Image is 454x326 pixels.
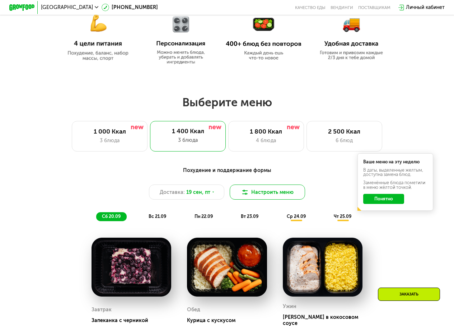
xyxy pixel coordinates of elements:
[79,137,141,144] div: 3 блюда
[235,137,298,144] div: 4 блюда
[358,5,390,10] div: поставщикам
[79,128,141,135] div: 1 000 Ккал
[156,127,219,135] div: 1 400 Ккал
[406,4,445,11] div: Личный кабинет
[378,288,440,301] div: Заказать
[187,317,272,324] div: Курица с кускусом
[102,4,158,11] a: [PHONE_NUMBER]
[295,5,326,10] a: Качество еды
[235,128,298,135] div: 1 800 Ккал
[149,214,166,219] span: вс 21.09
[363,160,427,164] div: Ваше меню на эту неделю
[102,214,121,219] span: сб 20.09
[160,188,185,196] span: Доставка:
[20,95,434,110] h2: Выберите меню
[92,317,177,324] div: Запеканка с черникой
[313,137,375,144] div: 6 блюд
[363,168,427,177] div: В даты, выделенные желтым, доступна замена блюд.
[187,305,200,315] div: Обед
[334,214,351,219] span: чт 25.09
[331,5,353,10] a: Вендинги
[186,188,210,196] span: 19 сен, пт
[287,214,306,219] span: ср 24.09
[363,181,427,190] div: Заменённые блюда пометили в меню жёлтой точкой.
[241,214,258,219] span: вт 23.09
[40,167,413,174] div: Похудение и поддержание формы
[92,305,112,315] div: Завтрак
[230,185,305,200] button: Настроить меню
[195,214,213,219] span: пн 22.09
[363,194,404,204] button: Понятно
[156,136,219,144] div: 3 блюда
[41,5,93,10] span: [GEOGRAPHIC_DATA]
[283,302,296,311] div: Ужин
[313,128,375,135] div: 2 500 Ккал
